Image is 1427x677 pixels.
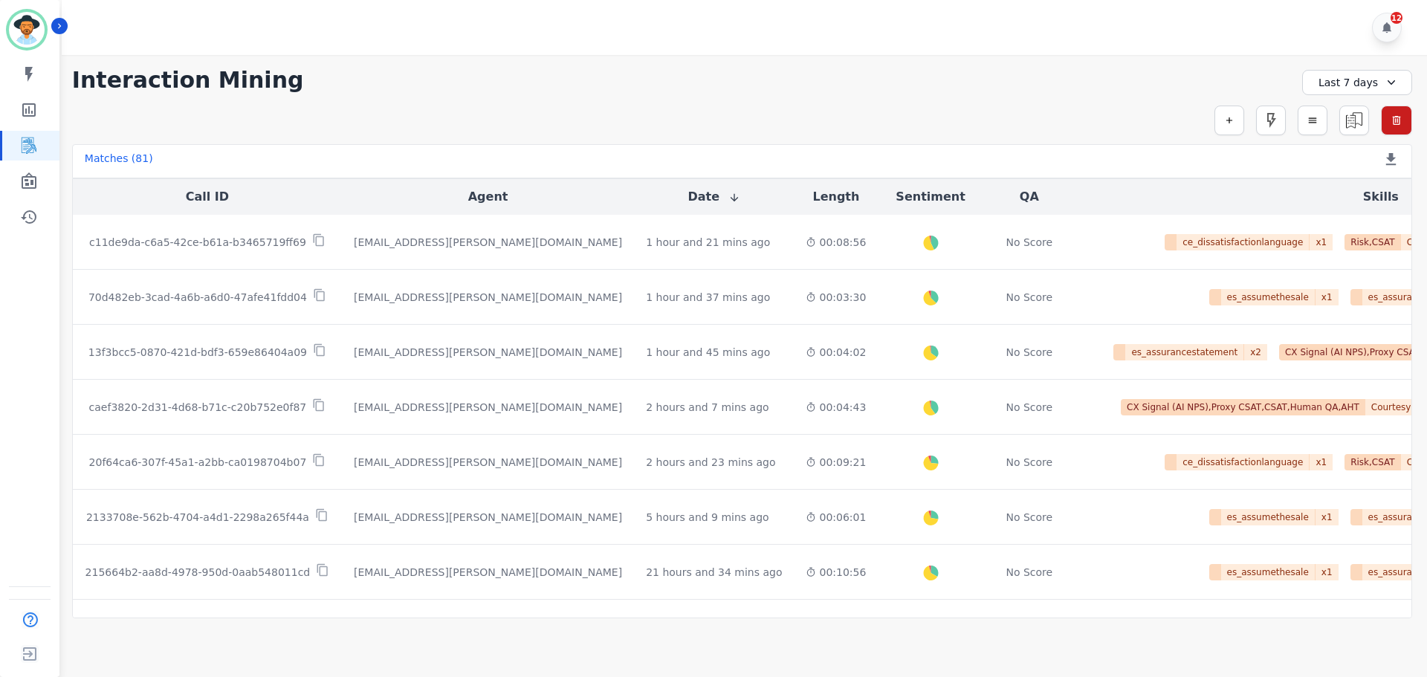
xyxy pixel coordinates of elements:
[896,188,965,206] button: Sentiment
[688,188,741,206] button: Date
[646,290,770,305] div: 1 hour and 37 mins ago
[806,235,866,250] div: 00:08:56
[186,188,229,206] button: Call ID
[1221,509,1316,525] span: es_assumethesale
[812,188,859,206] button: Length
[1177,234,1310,250] span: ce_dissatisfactionlanguage
[354,235,622,250] div: [EMAIL_ADDRESS][PERSON_NAME][DOMAIN_NAME]
[806,290,866,305] div: 00:03:30
[1310,454,1333,470] span: x 1
[1316,509,1339,525] span: x 1
[85,151,153,172] div: Matches ( 81 )
[88,345,307,360] p: 13f3bcc5-0870-421d-bdf3-659e86404a09
[89,455,307,470] p: 20f64ca6-307f-45a1-a2bb-ca0198704b07
[1345,454,1401,470] span: Risk,CSAT
[646,510,769,525] div: 5 hours and 9 mins ago
[354,345,622,360] div: [EMAIL_ADDRESS][PERSON_NAME][DOMAIN_NAME]
[1006,400,1052,415] div: No Score
[1121,399,1365,415] span: CX Signal (AI NPS),Proxy CSAT,CSAT,Human QA,AHT
[1020,188,1039,206] button: QA
[1365,399,1418,415] span: Courtesy
[1177,454,1310,470] span: ce_dissatisfactionlanguage
[89,235,306,250] p: c11de9da-c6a5-42ce-b61a-b3465719ff69
[1006,565,1052,580] div: No Score
[1006,510,1052,525] div: No Score
[85,565,311,580] p: 215664b2-aa8d-4978-950d-0aab548011cd
[354,565,622,580] div: [EMAIL_ADDRESS][PERSON_NAME][DOMAIN_NAME]
[1006,345,1052,360] div: No Score
[354,400,622,415] div: [EMAIL_ADDRESS][PERSON_NAME][DOMAIN_NAME]
[1363,188,1399,206] button: Skills
[646,400,769,415] div: 2 hours and 7 mins ago
[646,235,770,250] div: 1 hour and 21 mins ago
[1006,235,1052,250] div: No Score
[1244,344,1267,360] span: x 2
[354,510,622,525] div: [EMAIL_ADDRESS][PERSON_NAME][DOMAIN_NAME]
[1221,564,1316,580] span: es_assumethesale
[354,290,622,305] div: [EMAIL_ADDRESS][PERSON_NAME][DOMAIN_NAME]
[806,565,866,580] div: 00:10:56
[646,455,775,470] div: 2 hours and 23 mins ago
[1006,290,1052,305] div: No Score
[806,345,866,360] div: 00:04:02
[354,455,622,470] div: [EMAIL_ADDRESS][PERSON_NAME][DOMAIN_NAME]
[806,400,866,415] div: 00:04:43
[88,290,307,305] p: 70d482eb-3cad-4a6b-a6d0-47afe41fdd04
[806,455,866,470] div: 00:09:21
[89,400,307,415] p: caef3820-2d31-4d68-b71c-c20b752e0f87
[86,510,309,525] p: 2133708e-562b-4704-a4d1-2298a265f44a
[646,345,770,360] div: 1 hour and 45 mins ago
[9,12,45,48] img: Bordered avatar
[1316,289,1339,305] span: x 1
[806,510,866,525] div: 00:06:01
[1391,12,1402,24] div: 12
[1345,234,1401,250] span: Risk,CSAT
[1302,70,1412,95] div: Last 7 days
[646,565,782,580] div: 21 hours and 34 mins ago
[72,67,304,94] h1: Interaction Mining
[1310,234,1333,250] span: x 1
[1125,344,1244,360] span: es_assurancestatement
[1221,289,1316,305] span: es_assumethesale
[468,188,508,206] button: Agent
[1316,564,1339,580] span: x 1
[1006,455,1052,470] div: No Score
